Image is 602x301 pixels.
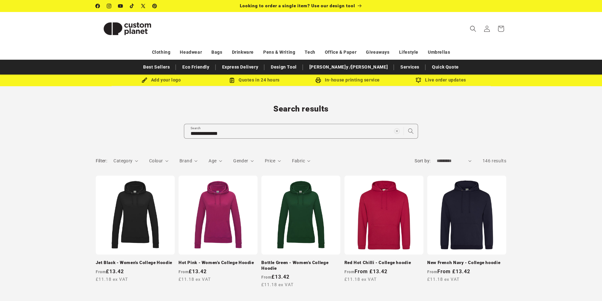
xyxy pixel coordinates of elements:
[366,47,389,58] a: Giveaways
[233,158,248,163] span: Gender
[180,47,202,58] a: Headwear
[315,77,321,83] img: In-house printing
[179,62,212,73] a: Eco Friendly
[96,104,507,114] h1: Search results
[96,15,159,43] img: Custom Planet
[306,62,391,73] a: [PERSON_NAME]y /[PERSON_NAME]
[229,77,235,83] img: Order Updates Icon
[209,158,216,163] span: Age
[344,260,423,266] a: Red Hot Chilli - College hoodie
[179,260,258,266] a: Hot Pink - Women's College Hoodie
[179,158,198,164] summary: Brand (0 selected)
[149,158,163,163] span: Colour
[115,76,208,84] div: Add your logo
[211,47,222,58] a: Bags
[113,158,138,164] summary: Category (0 selected)
[483,158,507,163] span: 146 results
[232,47,254,58] a: Drinkware
[325,47,356,58] a: Office & Paper
[93,12,161,45] a: Custom Planet
[219,62,262,73] a: Express Delivery
[404,124,418,138] button: Search
[233,158,254,164] summary: Gender (0 selected)
[265,158,281,164] summary: Price
[263,47,295,58] a: Pens & Writing
[397,62,423,73] a: Services
[466,22,480,36] summary: Search
[149,158,168,164] summary: Colour (0 selected)
[428,47,450,58] a: Umbrellas
[390,124,404,138] button: Clear search term
[96,260,175,266] a: Jet Black - Women's College Hoodie
[415,158,430,163] label: Sort by:
[399,47,418,58] a: Lifestyle
[292,158,311,164] summary: Fabric (0 selected)
[96,158,107,164] h2: Filter:
[140,62,173,73] a: Best Sellers
[209,158,222,164] summary: Age (0 selected)
[265,158,275,163] span: Price
[142,77,147,83] img: Brush Icon
[305,47,315,58] a: Tech
[179,158,192,163] span: Brand
[292,158,305,163] span: Fabric
[416,77,421,83] img: Order updates
[394,76,488,84] div: Live order updates
[113,158,132,163] span: Category
[268,62,300,73] a: Design Tool
[427,260,506,266] a: New French Navy - College hoodie
[208,76,301,84] div: Quotes in 24 hours
[301,76,394,84] div: In-house printing service
[261,260,340,271] a: Bottle Green - Women's College Hoodie
[152,47,171,58] a: Clothing
[240,3,355,8] span: Looking to order a single item? Use our design tool
[429,62,462,73] a: Quick Quote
